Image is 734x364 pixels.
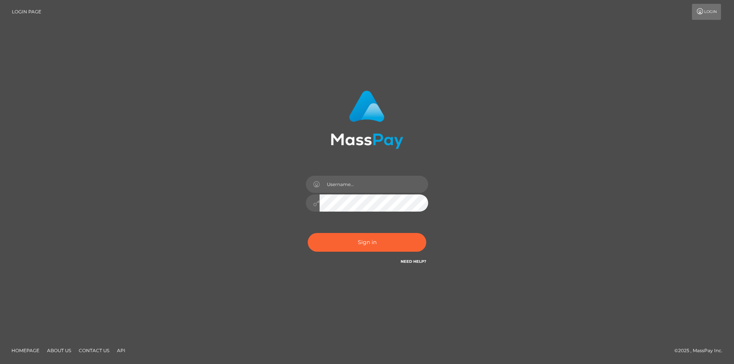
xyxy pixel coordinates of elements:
a: Login [692,4,721,20]
a: Contact Us [76,345,112,356]
a: API [114,345,128,356]
a: Homepage [8,345,42,356]
div: © 2025 , MassPay Inc. [674,346,728,355]
a: Login Page [12,4,41,20]
img: MassPay Login [331,91,403,149]
input: Username... [320,176,428,193]
a: About Us [44,345,74,356]
button: Sign in [308,233,426,252]
a: Need Help? [401,259,426,264]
